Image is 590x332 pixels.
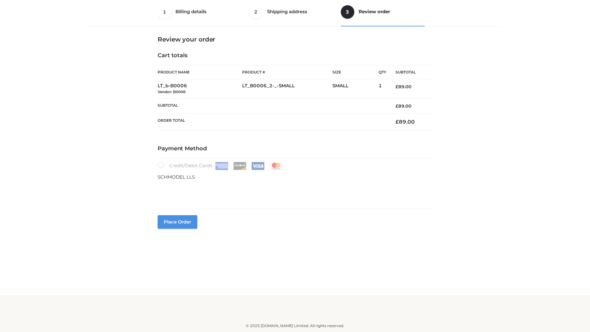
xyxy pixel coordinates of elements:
[158,145,432,152] h4: Payment Method
[215,162,228,170] img: Amex
[158,52,432,59] h4: Cart totals
[158,215,197,229] button: Place order
[158,65,242,79] th: Product Name
[395,103,411,109] bdi: 89.00
[158,114,386,130] th: Order Total
[332,79,379,99] td: SMALL
[395,119,415,125] bdi: 89.00
[379,65,386,79] th: Qty
[158,79,242,99] td: LT_b-B0006
[158,162,283,170] label: Credit/Debit Cards
[156,180,431,202] iframe: Secure payment input frame
[158,173,432,181] p: SCHMODEL LLS
[332,65,376,79] th: Size
[158,98,386,113] th: Subtotal
[233,162,246,170] img: Discover
[379,79,386,99] td: 1
[395,84,398,89] span: £
[91,323,499,329] div: © 2025 [DOMAIN_NAME] Limited. All rights reserved.
[158,36,432,43] h3: Review your order
[269,162,283,170] img: Mastercard
[242,79,332,99] td: LT_B0006_2-_-SMALL
[395,119,399,125] span: £
[395,84,411,89] bdi: 89.00
[395,103,398,109] span: £
[242,65,332,79] th: Product #
[386,65,432,79] th: Subtotal
[251,162,265,170] img: Visa
[158,89,186,94] small: Vendor: B0006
